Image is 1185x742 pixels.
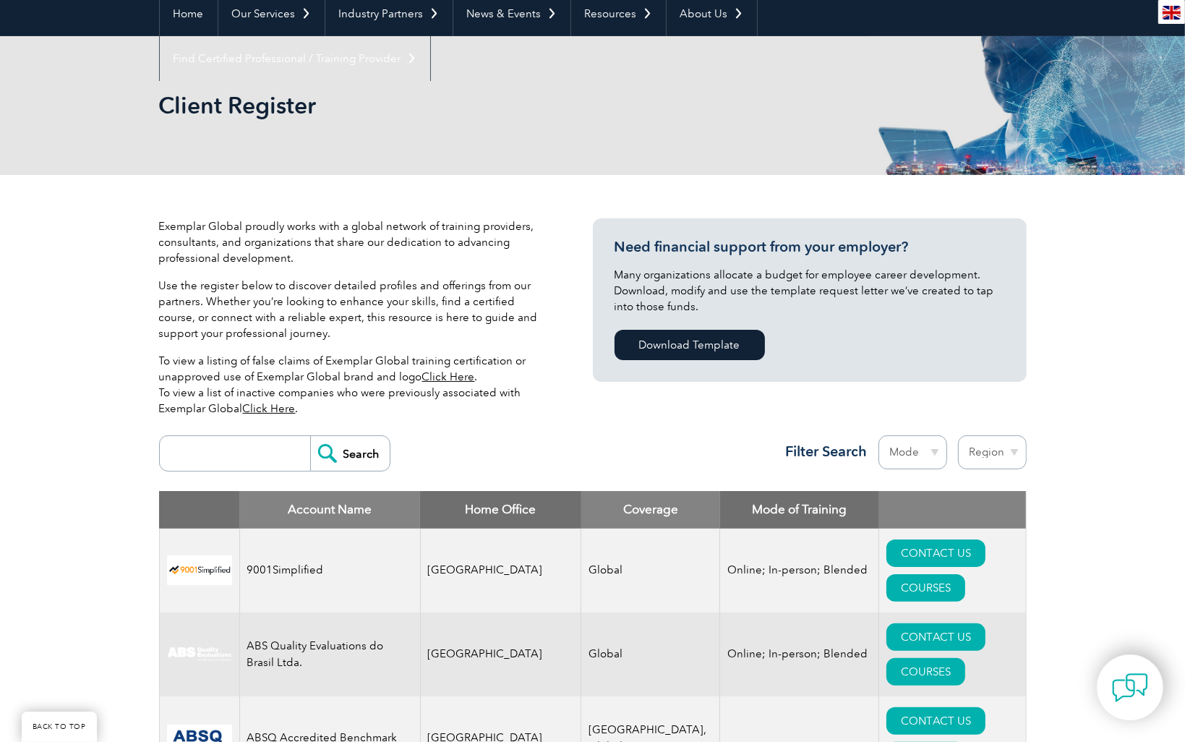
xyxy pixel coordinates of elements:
td: ABS Quality Evaluations do Brasil Ltda. [239,613,420,696]
input: Search [310,436,390,471]
td: Global [581,529,720,613]
td: Online; In-person; Blended [720,529,879,613]
th: Coverage: activate to sort column ascending [581,491,720,529]
h2: Client Register [159,94,766,117]
img: contact-chat.png [1112,670,1148,706]
td: Online; In-person; Blended [720,613,879,696]
th: : activate to sort column ascending [879,491,1026,529]
p: To view a listing of false claims of Exemplar Global training certification or unapproved use of ... [159,353,549,417]
img: en [1163,6,1181,20]
h3: Need financial support from your employer? [615,238,1005,256]
a: Click Here [243,402,296,415]
h3: Filter Search [777,443,868,461]
a: COURSES [886,658,965,686]
a: CONTACT US [886,540,985,567]
img: c92924ac-d9bc-ea11-a814-000d3a79823d-logo.jpg [167,647,232,662]
td: Global [581,613,720,696]
a: CONTACT US [886,707,985,735]
th: Mode of Training: activate to sort column ascending [720,491,879,529]
p: Use the register below to discover detailed profiles and offerings from our partners. Whether you... [159,278,549,341]
img: 37c9c059-616f-eb11-a812-002248153038-logo.png [167,555,232,585]
th: Home Office: activate to sort column ascending [420,491,581,529]
a: Download Template [615,330,765,360]
p: Exemplar Global proudly works with a global network of training providers, consultants, and organ... [159,218,549,266]
th: Account Name: activate to sort column descending [239,491,420,529]
p: Many organizations allocate a budget for employee career development. Download, modify and use th... [615,267,1005,315]
a: CONTACT US [886,623,985,651]
a: COURSES [886,574,965,602]
td: 9001Simplified [239,529,420,613]
td: [GEOGRAPHIC_DATA] [420,613,581,696]
a: Find Certified Professional / Training Provider [160,36,430,81]
a: Click Here [422,370,475,383]
a: BACK TO TOP [22,712,97,742]
td: [GEOGRAPHIC_DATA] [420,529,581,613]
